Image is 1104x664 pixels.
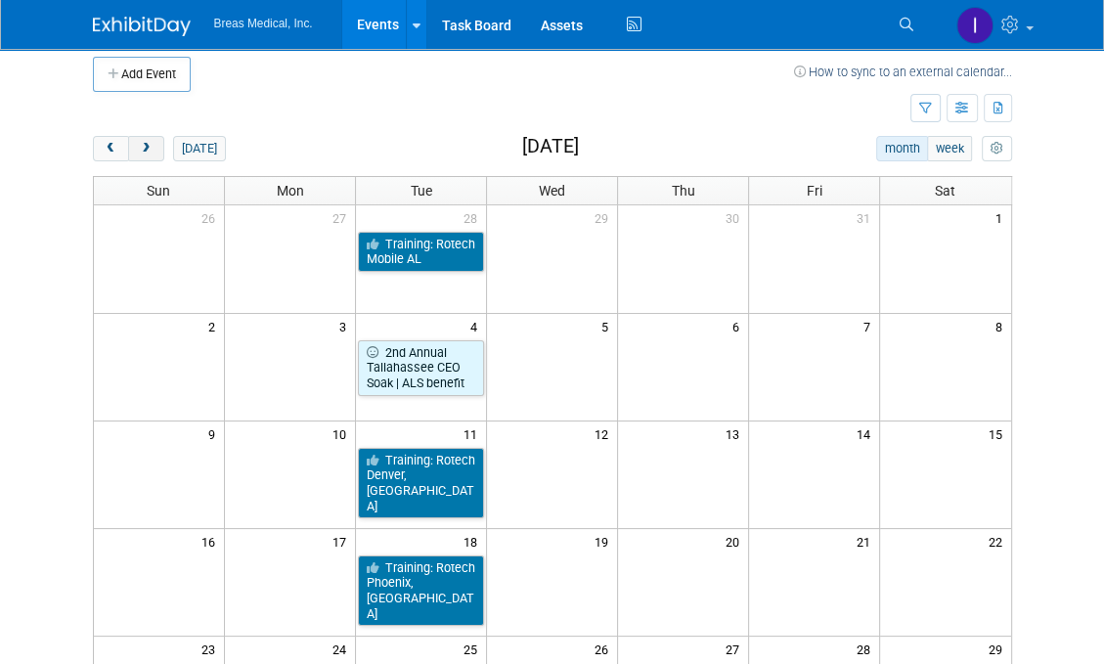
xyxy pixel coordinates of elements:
span: 29 [593,205,617,230]
button: next [128,136,164,161]
a: How to sync to an external calendar... [794,65,1012,79]
button: Add Event [93,57,191,92]
span: 24 [331,637,355,661]
a: Training: Rotech Denver, [GEOGRAPHIC_DATA] [358,448,484,519]
span: 26 [199,205,224,230]
span: 27 [331,205,355,230]
span: 25 [462,637,486,661]
span: 22 [987,529,1011,553]
span: 10 [331,421,355,446]
span: Thu [672,183,695,199]
span: Wed [539,183,565,199]
span: 8 [994,314,1011,338]
span: 6 [730,314,748,338]
span: 13 [724,421,748,446]
a: Training: Rotech Mobile AL [358,232,484,272]
span: 4 [468,314,486,338]
span: 9 [206,421,224,446]
a: Training: Rotech Phoenix, [GEOGRAPHIC_DATA] [358,555,484,627]
span: Mon [277,183,304,199]
span: 21 [855,529,879,553]
span: 2 [206,314,224,338]
button: prev [93,136,129,161]
span: 31 [855,205,879,230]
i: Personalize Calendar [991,143,1003,155]
span: Breas Medical, Inc. [214,17,313,30]
button: [DATE] [173,136,225,161]
span: Sat [935,183,955,199]
span: 27 [724,637,748,661]
a: 2nd Annual Tallahassee CEO Soak | ALS benefit [358,340,484,396]
span: 7 [861,314,879,338]
span: 28 [462,205,486,230]
span: Fri [807,183,822,199]
button: month [876,136,928,161]
span: 20 [724,529,748,553]
span: 17 [331,529,355,553]
span: 23 [199,637,224,661]
span: 29 [987,637,1011,661]
span: 18 [462,529,486,553]
span: 5 [599,314,617,338]
span: 15 [987,421,1011,446]
span: 30 [724,205,748,230]
img: Inga Dolezar [956,7,994,44]
span: 11 [462,421,486,446]
span: 19 [593,529,617,553]
span: 14 [855,421,879,446]
span: 16 [199,529,224,553]
button: week [927,136,972,161]
span: 1 [994,205,1011,230]
button: myCustomButton [982,136,1011,161]
h2: [DATE] [522,136,579,157]
span: Tue [411,183,432,199]
span: 28 [855,637,879,661]
span: 3 [337,314,355,338]
img: ExhibitDay [93,17,191,36]
span: 26 [593,637,617,661]
span: Sun [147,183,170,199]
span: 12 [593,421,617,446]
